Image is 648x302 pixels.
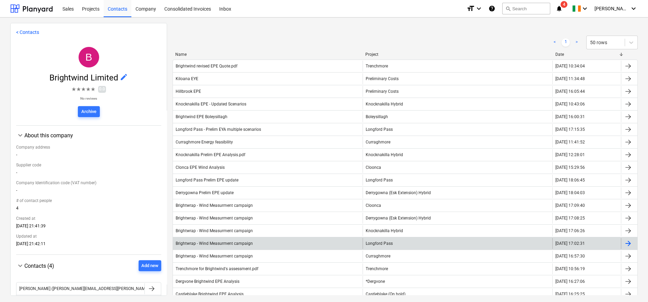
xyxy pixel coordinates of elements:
[16,262,24,270] span: keyboard_arrow_down
[366,190,431,195] span: Derrygowna (Esk Extension) Hybrid
[467,4,475,13] i: format_size
[555,52,618,57] div: Date
[555,292,585,297] div: [DATE] 16:25:25
[366,266,388,271] span: Trenchmore
[81,108,96,116] div: Archive
[366,76,399,81] span: Preliminary Costs
[555,165,585,170] div: [DATE] 15:29:56
[175,52,360,57] div: Name
[366,114,388,119] span: Boleysillagh
[16,139,161,249] div: About this company
[365,52,550,57] div: Project
[176,178,238,183] div: Longford Pass Prelim EPE update
[176,64,237,68] div: Brightwind revised EPE Quote.pdf
[19,286,181,291] div: [PERSON_NAME] ([PERSON_NAME][EMAIL_ADDRESS][PERSON_NAME][DOMAIN_NAME])
[85,51,92,63] span: B
[86,85,91,93] span: ★
[366,279,385,284] span: *Dergvone
[366,152,403,157] span: Knocknakilla Hybrid
[573,38,581,47] a: Next page
[120,73,128,81] span: edit
[555,178,585,183] div: [DATE] 18:06:45
[366,89,399,94] span: Preliminary Costs
[555,190,585,195] div: [DATE] 18:04:03
[81,85,86,93] span: ★
[176,266,258,271] div: Trenchmore for Brightwind's assessment.pdf
[366,102,403,106] span: Knocknakilla Hybrid
[176,127,261,132] div: Longford Pass - Prelim EYA multiple scenarios
[176,102,246,106] div: Knocknakilla EPE - Updated Scenarios
[556,4,563,13] i: notifications
[16,29,39,35] a: < Contacts
[555,64,585,68] div: [DATE] 10:34:04
[78,106,100,117] button: Archive
[76,85,81,93] span: ★
[16,206,161,213] div: 4
[555,140,585,144] div: [DATE] 11:41:52
[16,160,161,170] div: Supplier code
[555,76,585,81] div: [DATE] 11:34:48
[176,165,225,170] div: Clonca EPE Wind Analysis
[366,178,393,183] span: Longford Pass
[16,131,24,139] span: keyboard_arrow_down
[24,132,161,139] div: About this company
[176,140,233,144] div: Curraghmore Energy feasibility
[555,228,585,233] div: [DATE] 17:06:26
[49,73,120,83] span: Brightwind Limited
[366,140,390,144] span: Curraghmore
[366,216,431,221] span: Derrygowna (Esk Extension) Hybrid
[555,114,585,119] div: [DATE] 16:00:31
[555,254,585,259] div: [DATE] 16:57:30
[16,142,161,152] div: Company address
[561,1,567,8] span: 4
[141,262,158,270] div: Add new
[16,241,161,249] div: [DATE] 21:42:11
[16,260,161,271] div: Contacts (4)Add new
[176,292,244,297] div: Castleblake Brightwind EPE Analysis
[551,38,559,47] a: Previous page
[555,216,585,221] div: [DATE] 17:08:25
[555,241,585,246] div: [DATE] 17:02:31
[366,127,393,132] span: Longford Pass
[24,263,54,269] span: Contacts (4)
[16,188,161,196] div: -
[139,260,161,271] button: Add new
[555,279,585,284] div: [DATE] 16:27:06
[366,165,381,170] span: Cloonca
[71,96,106,101] p: No reviews
[366,228,403,233] span: Knocknakilla Hybrid
[16,170,161,178] div: -
[176,152,245,157] div: Knocknakilla Prelim EPE Analysis.pdf
[614,269,648,302] iframe: Chat Widget
[176,216,253,221] div: Brightwrap - Wind Measurment campaign
[555,203,585,208] div: [DATE] 17:09:40
[366,292,405,297] span: Castleblake (On hold)
[91,85,95,93] span: ★
[475,4,483,13] i: keyboard_arrow_down
[176,114,227,119] div: Brightwind EPE Boleysillagh
[16,231,161,241] div: Updated at
[366,64,388,68] span: Trenchmore
[562,38,570,47] a: Page 1 is your current page
[16,224,161,231] div: [DATE] 21:41:39
[16,152,161,160] div: -
[555,89,585,94] div: [DATE] 16:05:44
[176,279,239,284] div: Dergvone Brightwind EPE Analysis
[79,47,99,67] div: Brightwind
[176,190,234,195] div: Derrygowna Prelim EPE update
[16,196,161,206] div: # of contact people
[176,89,201,94] div: Hillbrook EPE
[581,4,589,13] i: keyboard_arrow_down
[366,203,381,208] span: Cloonca
[366,241,393,246] span: Longford Pass
[366,254,390,259] span: Curraghmore
[505,6,511,11] span: search
[16,178,161,188] div: Company Identification code (VAT number)
[594,6,629,11] span: [PERSON_NAME]
[176,241,253,246] div: Brightwrap - Wind Measurment campaign
[176,203,253,208] div: Brightwrap - Wind Measurment campaign
[176,254,253,259] div: Brightwrap - Wind Measurment campaign
[16,213,161,224] div: Created at
[488,4,495,13] i: Knowledge base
